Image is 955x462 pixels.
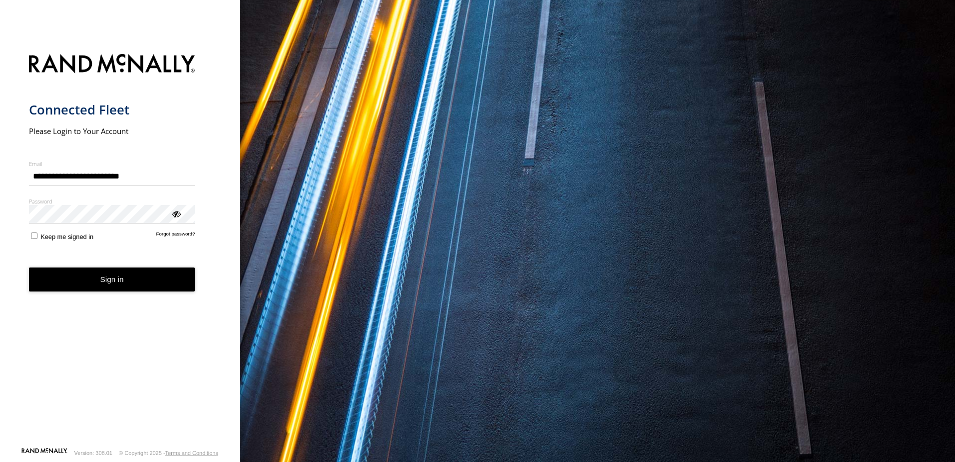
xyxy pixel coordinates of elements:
a: Forgot password? [156,231,195,240]
button: Sign in [29,267,195,292]
label: Password [29,197,195,205]
div: ViewPassword [171,208,181,218]
div: © Copyright 2025 - [119,450,218,456]
img: Rand McNally [29,52,195,77]
div: Version: 308.01 [74,450,112,456]
a: Terms and Conditions [165,450,218,456]
h2: Please Login to Your Account [29,126,195,136]
label: Email [29,160,195,167]
span: Keep me signed in [40,233,93,240]
form: main [29,48,211,447]
input: Keep me signed in [31,232,37,239]
a: Visit our Website [21,448,67,458]
h1: Connected Fleet [29,101,195,118]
